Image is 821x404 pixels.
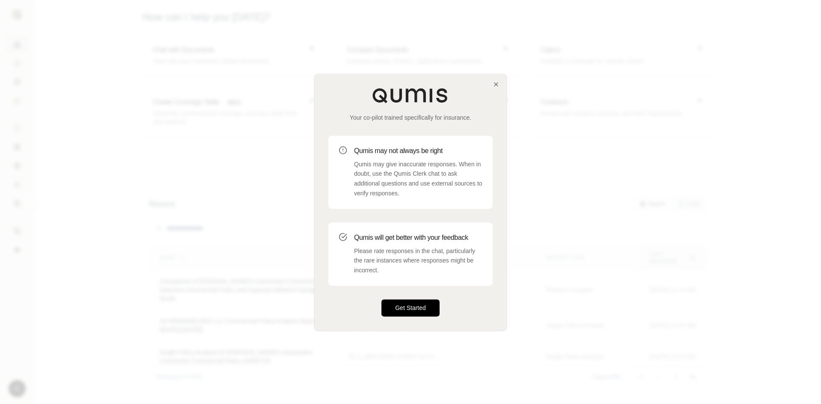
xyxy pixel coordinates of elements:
[354,159,482,198] p: Qumis may give inaccurate responses. When in doubt, use the Qumis Clerk chat to ask additional qu...
[354,146,482,156] h3: Qumis may not always be right
[354,246,482,275] p: Please rate responses in the chat, particularly the rare instances where responses might be incor...
[354,233,482,243] h3: Qumis will get better with your feedback
[372,88,449,103] img: Qumis Logo
[381,299,440,316] button: Get Started
[328,113,493,122] p: Your co-pilot trained specifically for insurance.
